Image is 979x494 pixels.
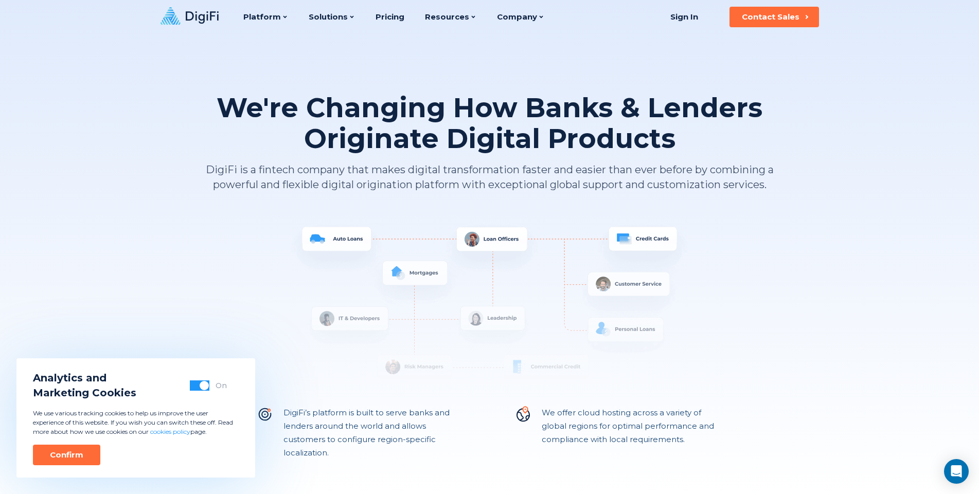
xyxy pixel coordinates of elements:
[204,223,775,398] img: System Overview
[50,450,83,460] div: Confirm
[150,428,190,435] a: cookies policy
[33,409,239,436] p: We use various tracking cookies to help us improve the user experience of this website. If you wi...
[33,371,136,386] span: Analytics and
[33,386,136,400] span: Marketing Cookies
[283,406,465,460] p: DigiFi’s platform is built to serve banks and lenders around the world and allows customers to co...
[216,380,227,391] div: On
[204,93,775,154] h1: We're Changing How Banks & Lenders Originate Digital Products
[742,12,799,22] div: Contact Sales
[729,7,819,27] button: Contact Sales
[33,445,100,465] button: Confirm
[658,7,711,27] a: Sign In
[944,459,969,484] div: Open Intercom Messenger
[204,162,775,192] p: DigiFi is a fintech company that makes digital transformation faster and easier than ever before ...
[542,406,723,460] p: We offer cloud hosting across a variety of global regions for optimal performance and compliance ...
